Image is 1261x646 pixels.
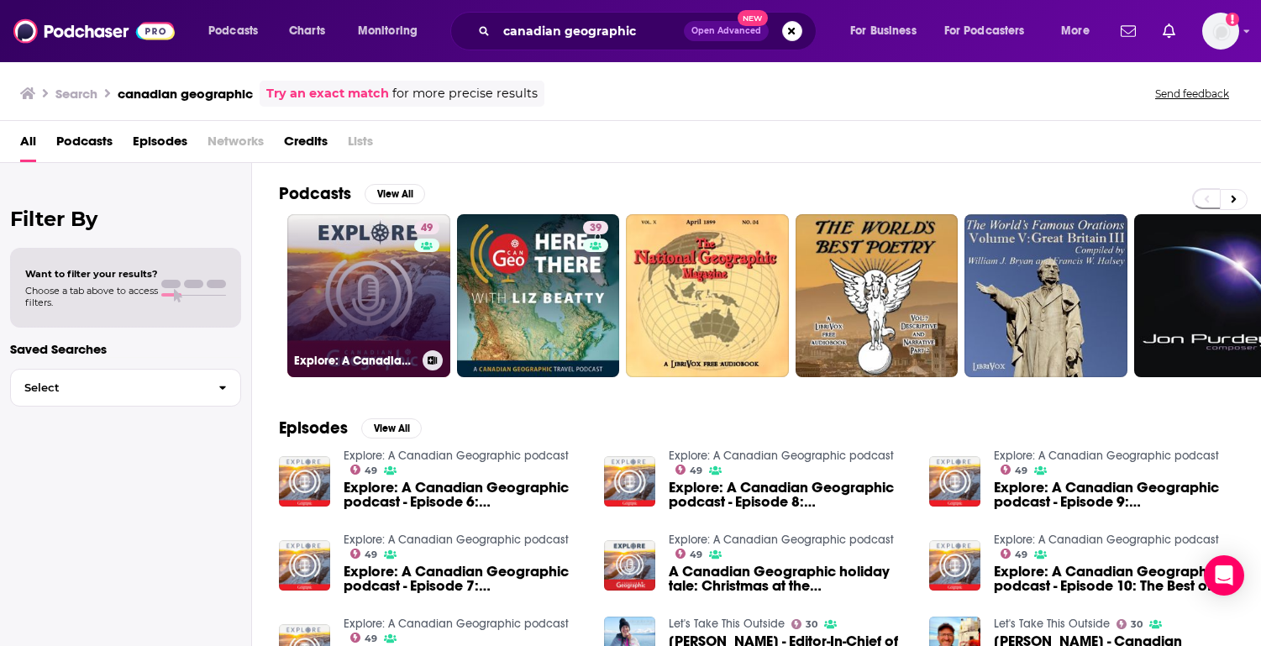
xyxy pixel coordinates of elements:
span: Monitoring [358,19,418,43]
a: Explore: A Canadian Geographic podcast [994,533,1219,547]
div: Open Intercom Messenger [1204,555,1244,596]
span: For Podcasters [944,19,1025,43]
button: View All [361,418,422,439]
span: 49 [365,551,377,559]
span: Podcasts [208,19,258,43]
span: Lists [348,128,373,162]
span: 49 [1015,467,1027,475]
button: Open AdvancedNew [684,21,769,41]
span: 39 [590,220,602,237]
span: Networks [208,128,264,162]
span: 30 [806,621,817,628]
a: Explore: A Canadian Geographic podcast - Episode 9: Charlotte Gray [994,481,1234,509]
span: Explore: A Canadian Geographic podcast - Episode 8: [PERSON_NAME] [669,481,909,509]
a: Explore: A Canadian Geographic podcast - Episode 8: Alanna Mitchell [669,481,909,509]
h3: Search [55,86,97,102]
a: Explore: A Canadian Geographic podcast - Episode 7: James Raffan [344,565,584,593]
a: Let's Take This Outside [669,617,785,631]
button: open menu [346,18,439,45]
span: Explore: A Canadian Geographic podcast - Episode 7: [PERSON_NAME] [344,565,584,593]
span: Charts [289,19,325,43]
div: Search podcasts, credits, & more... [466,12,833,50]
h3: Explore: A Canadian Geographic podcast [294,354,416,368]
a: Episodes [133,128,187,162]
span: New [738,10,768,26]
button: open menu [838,18,938,45]
span: 30 [1131,621,1143,628]
span: Open Advanced [691,27,761,35]
a: Try an exact match [266,84,389,103]
a: 49 [350,633,378,643]
button: Show profile menu [1202,13,1239,50]
button: open menu [1049,18,1111,45]
h2: Podcasts [279,183,351,204]
img: Explore: A Canadian Geographic podcast - Episode 8: Alanna Mitchell [604,456,655,507]
a: Show notifications dropdown [1156,17,1182,45]
a: Charts [278,18,335,45]
a: Credits [284,128,328,162]
a: PodcastsView All [279,183,425,204]
img: Explore: A Canadian Geographic podcast - Episode 6: George Kourounis [279,456,330,507]
a: Explore: A Canadian Geographic podcast [344,449,569,463]
a: 30 [791,619,818,629]
a: Explore: A Canadian Geographic podcast [344,533,569,547]
button: Select [10,369,241,407]
a: Explore: A Canadian Geographic podcast [994,449,1219,463]
img: Podchaser - Follow, Share and Rate Podcasts [13,15,175,47]
a: Let's Take This Outside [994,617,1110,631]
input: Search podcasts, credits, & more... [497,18,684,45]
a: 49 [1001,549,1028,559]
img: User Profile [1202,13,1239,50]
a: EpisodesView All [279,418,422,439]
a: All [20,128,36,162]
a: 49 [675,549,703,559]
img: A Canadian Geographic holiday tale: Christmas at the Devil's Portage [604,540,655,591]
span: 49 [690,551,702,559]
p: Saved Searches [10,341,241,357]
button: open menu [933,18,1049,45]
span: Want to filter your results? [25,268,158,280]
a: 39 [583,221,608,234]
span: 49 [421,220,433,237]
a: Explore: A Canadian Geographic podcast [344,617,569,631]
span: 49 [690,467,702,475]
span: for more precise results [392,84,538,103]
a: Explore: A Canadian Geographic podcast [669,533,894,547]
button: open menu [197,18,280,45]
button: Send feedback [1150,87,1234,101]
img: Explore: A Canadian Geographic podcast - Episode 7: James Raffan [279,540,330,591]
a: 49 [1001,465,1028,475]
a: 49 [675,465,703,475]
img: Explore: A Canadian Geographic podcast - Episode 10: The Best of Season 1 [929,540,980,591]
span: A Canadian Geographic holiday tale: Christmas at the [GEOGRAPHIC_DATA] [669,565,909,593]
span: 49 [365,635,377,643]
span: For Business [850,19,917,43]
span: Explore: A Canadian Geographic podcast - Episode 6: [PERSON_NAME] [344,481,584,509]
a: A Canadian Geographic holiday tale: Christmas at the Devil's Portage [669,565,909,593]
a: Explore: A Canadian Geographic podcast - Episode 10: The Best of Season 1 [994,565,1234,593]
h2: Filter By [10,207,241,231]
img: Explore: A Canadian Geographic podcast - Episode 9: Charlotte Gray [929,456,980,507]
a: 39 [457,214,620,377]
svg: Add a profile image [1226,13,1239,26]
a: Explore: A Canadian Geographic podcast - Episode 6: George Kourounis [344,481,584,509]
span: More [1061,19,1090,43]
a: 49 [350,549,378,559]
span: Explore: A Canadian Geographic podcast - Episode 9: [PERSON_NAME] [994,481,1234,509]
a: 49 [350,465,378,475]
a: 49 [414,221,439,234]
span: 49 [1015,551,1027,559]
a: Podcasts [56,128,113,162]
span: 49 [365,467,377,475]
